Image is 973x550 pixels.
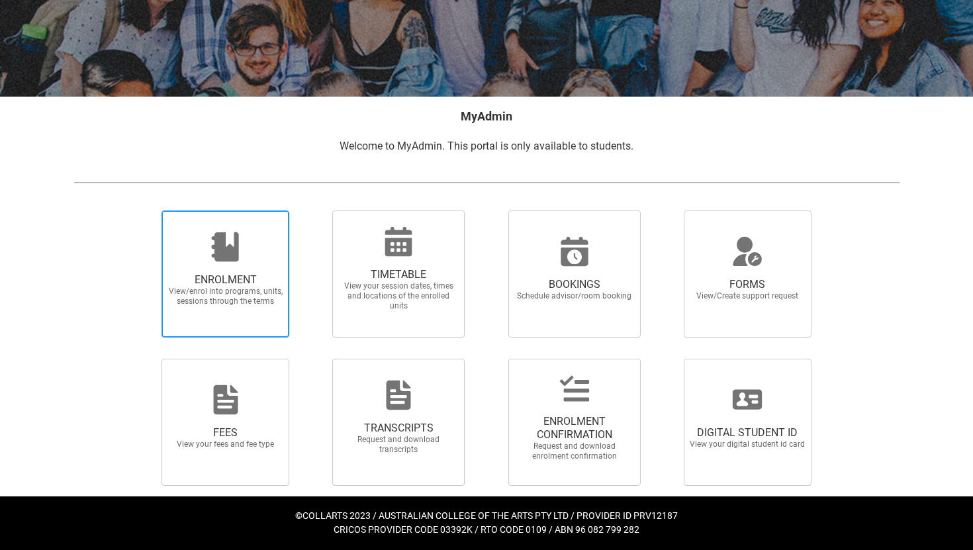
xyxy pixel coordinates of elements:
[340,268,457,281] span: TIMETABLE
[689,439,806,449] span: View your digital student id card
[167,439,284,449] span: View your fees and fee type
[689,278,806,291] span: FORMS
[340,435,457,455] span: Request and download transcripts
[340,140,633,152] span: Welcome to MyAdmin. This portal is only available to students.
[689,291,806,301] span: View/Create support request
[516,291,633,301] span: Schedule advisor/room booking
[167,287,284,306] span: View/enrol into programs, units, sessions through the terms
[516,415,633,441] span: ENROLMENT CONFIRMATION
[167,426,284,439] span: FEES
[340,422,457,435] span: TRANSCRIPTS
[516,441,633,461] span: Request and download enrolment confirmation
[689,426,806,439] span: DIGITAL STUDENT ID
[516,278,633,291] span: BOOKINGS
[340,281,457,311] span: View your session dates, times and locations of the enrolled units
[167,273,284,287] span: ENROLMENT
[73,107,900,125] h2: MyAdmin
